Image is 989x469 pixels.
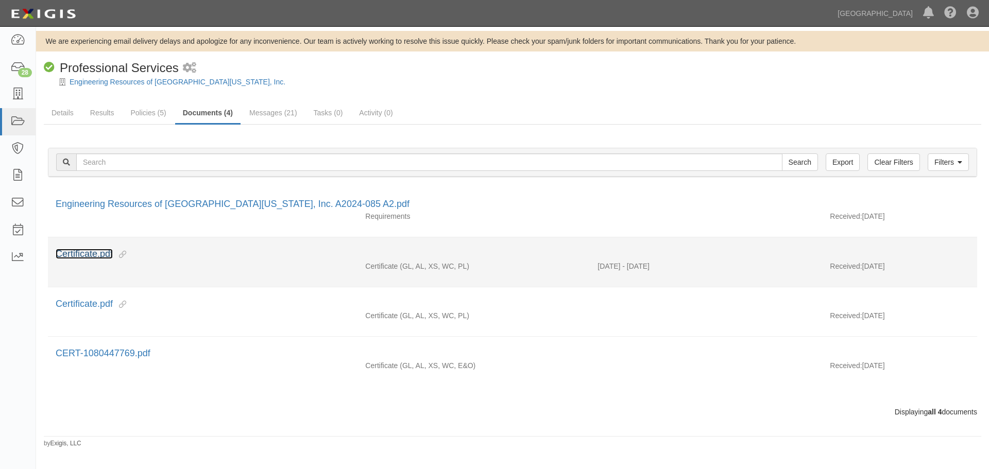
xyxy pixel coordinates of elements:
[830,211,862,221] p: Received:
[944,7,957,20] i: Help Center - Complianz
[8,5,79,23] img: logo-5460c22ac91f19d4615b14bd174203de0afe785f0fc80cf4dbbc73dc1793850b.png
[44,439,81,448] small: by
[50,440,81,447] a: Exigis, LLC
[830,310,862,321] p: Received:
[56,298,969,311] div: Certificate.pdf
[82,102,122,123] a: Results
[826,153,860,171] a: Export
[830,261,862,271] p: Received:
[357,211,590,221] div: Requirements
[70,78,285,86] a: Engineering Resources of [GEOGRAPHIC_DATA][US_STATE], Inc.
[18,68,32,77] div: 28
[44,102,81,123] a: Details
[832,3,918,24] a: [GEOGRAPHIC_DATA]
[357,310,590,321] div: General Liability Auto Liability Excess/Umbrella Liability Workers Compensation/Employers Liabili...
[76,153,782,171] input: Search
[351,102,400,123] a: Activity (0)
[590,360,822,361] div: Effective - Expiration
[822,360,977,376] div: [DATE]
[56,348,150,358] a: CERT-1080447769.pdf
[115,251,126,258] i: This document is linked to other agreements.
[242,102,305,123] a: Messages (21)
[590,211,822,212] div: Effective - Expiration
[306,102,351,123] a: Tasks (0)
[175,102,241,125] a: Documents (4)
[183,63,196,74] i: 2 scheduled workflows
[56,199,410,209] a: Engineering Resources of [GEOGRAPHIC_DATA][US_STATE], Inc. A2024-085 A2.pdf
[115,301,126,308] i: This document is linked to other agreements.
[928,153,969,171] a: Filters
[60,61,179,75] span: Professional Services
[56,299,113,309] a: Certificate.pdf
[928,408,942,416] b: all 4
[822,211,977,227] div: [DATE]
[357,360,590,371] div: General Liability Auto Liability Excess/Umbrella Liability Workers Compensation/Employers Liabili...
[44,62,55,73] i: Compliant
[822,310,977,326] div: [DATE]
[822,261,977,276] div: [DATE]
[782,153,818,171] input: Search
[56,248,969,261] div: Certificate.pdf
[590,261,822,271] div: Effective 09/01/2024 - Expiration 09/01/2025
[830,360,862,371] p: Received:
[123,102,174,123] a: Policies (5)
[56,347,969,360] div: CERT-1080447769.pdf
[867,153,919,171] a: Clear Filters
[56,249,113,259] a: Certificate.pdf
[44,59,179,77] div: Professional Services
[357,261,590,271] div: General Liability Auto Liability Excess/Umbrella Liability Workers Compensation/Employers Liabili...
[56,198,969,211] div: Engineering Resources of Southern California, Inc. A2024-085 A2.pdf
[40,407,985,417] div: Displaying documents
[36,36,989,46] div: We are experiencing email delivery delays and apologize for any inconvenience. Our team is active...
